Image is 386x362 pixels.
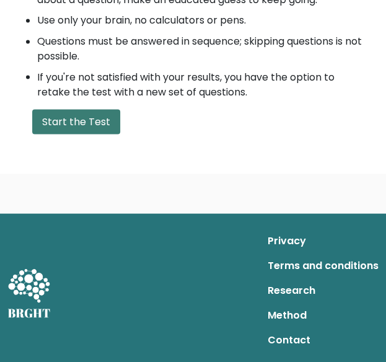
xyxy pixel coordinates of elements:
li: If you're not satisfied with your results, you have the option to retake the test with a new set ... [37,69,369,99]
a: Method [268,302,379,327]
a: Privacy [268,228,379,253]
button: Start the Test [32,109,120,134]
a: Contact [268,327,379,352]
a: Terms and conditions [268,253,379,278]
li: Questions must be answered in sequence; skipping questions is not possible. [37,34,369,64]
a: Research [268,278,379,302]
li: Use only your brain, no calculators or pens. [37,13,369,28]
